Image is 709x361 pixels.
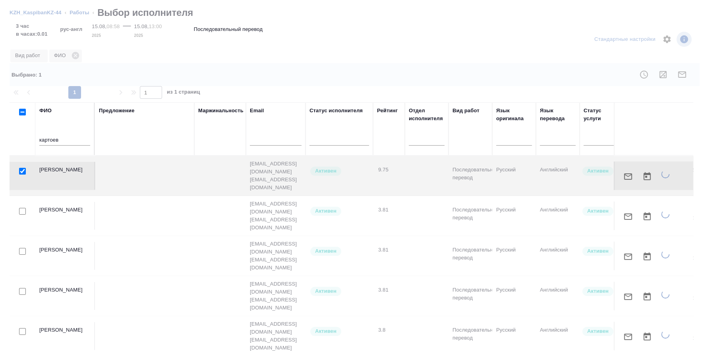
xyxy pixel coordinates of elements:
input: Выбери исполнителей, чтобы отправить приглашение на работу [19,328,26,335]
td: [PERSON_NAME] [35,202,95,230]
button: Отправить предложение о работе [618,167,638,186]
button: Отправить предложение о работе [618,287,638,306]
div: ФИО [39,107,52,115]
div: Статус исполнителя [309,107,363,115]
button: Открыть календарь загрузки [638,207,657,226]
div: Язык оригинала [496,107,532,123]
td: [PERSON_NAME] [35,242,95,270]
button: Открыть календарь загрузки [638,247,657,266]
button: Отправить предложение о работе [618,207,638,226]
input: Выбери исполнителей, чтобы отправить приглашение на работу [19,248,26,255]
button: Отправить предложение о работе [618,247,638,266]
input: Выбери исполнителей, чтобы отправить приглашение на работу [19,208,26,215]
input: Выбери исполнителей, чтобы отправить приглашение на работу [19,288,26,295]
div: Статус услуги [583,107,619,123]
div: Отдел исполнителя [409,107,444,123]
div: Email [250,107,264,115]
div: Маржинальность [198,107,243,115]
td: [PERSON_NAME] [35,162,95,190]
button: Открыть календарь загрузки [638,327,657,346]
p: Последовательный перевод [194,25,263,33]
td: [PERSON_NAME] [35,322,95,350]
td: [PERSON_NAME] [35,282,95,310]
button: Открыть календарь загрузки [638,287,657,306]
div: Вид работ [452,107,479,115]
button: Отправить предложение о работе [618,327,638,346]
div: Предложение [99,107,135,115]
button: Открыть календарь загрузки [638,167,657,186]
div: Язык перевода [540,107,576,123]
div: Рейтинг [377,107,398,115]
